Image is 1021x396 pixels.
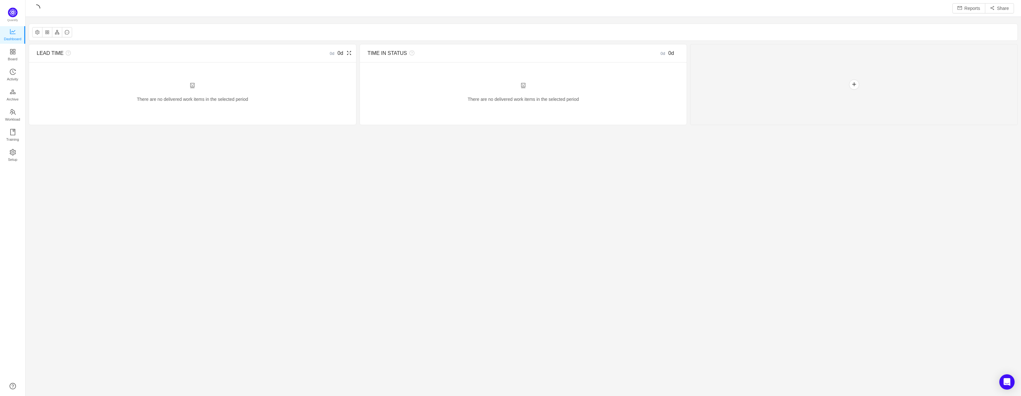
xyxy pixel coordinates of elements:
span: LEAD TIME [37,50,63,56]
a: Archive [10,89,16,102]
button: icon: share-altShare [985,3,1014,13]
span: Quantify [7,19,18,22]
i: icon: book [10,129,16,135]
button: icon: setting [32,27,42,37]
div: There are no delivered work items in the selected period [368,83,679,109]
i: icon: history [10,69,16,75]
small: 0d [660,51,668,56]
div: Open Intercom Messenger [999,374,1015,390]
span: Board [8,53,18,65]
a: Board [10,49,16,62]
div: TIME IN STATUS [368,49,601,57]
div: There are no delivered work items in the selected period [37,83,348,109]
i: icon: robot [521,83,526,88]
i: icon: setting [10,149,16,155]
i: icon: question-circle [63,50,71,56]
i: icon: line-chart [10,28,16,35]
span: Training [6,133,19,146]
a: Activity [10,69,16,82]
small: 0d [330,51,338,56]
span: Activity [7,73,18,86]
a: Dashboard [10,29,16,41]
i: icon: appstore [10,49,16,55]
a: Setup [10,149,16,162]
a: Workload [10,109,16,122]
i: icon: gold [10,89,16,95]
span: Dashboard [4,33,21,45]
i: icon: question-circle [407,50,414,56]
button: icon: apartment [52,27,62,37]
button: icon: mailReports [952,3,985,13]
i: icon: robot [190,83,195,88]
a: icon: question-circle [10,383,16,389]
span: Workload [5,113,20,126]
span: 0d [668,50,674,56]
i: icon: team [10,109,16,115]
span: Setup [8,153,17,166]
i: icon: fullscreen [343,50,352,56]
a: Training [10,129,16,142]
span: 0d [338,50,343,56]
i: icon: loading [33,4,40,12]
span: Archive [7,93,19,106]
button: icon: plus [849,79,859,90]
img: Quantify [8,8,18,17]
button: icon: message [62,27,72,37]
button: icon: appstore [42,27,52,37]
